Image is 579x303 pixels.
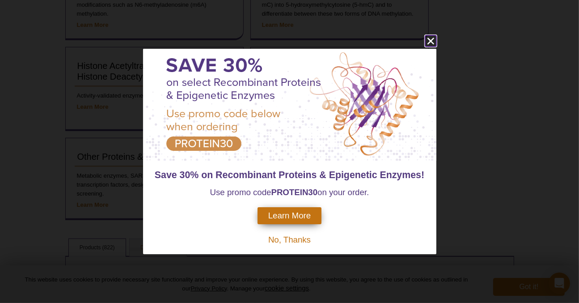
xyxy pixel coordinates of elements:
[155,170,424,180] span: Save 30% on Recombinant Proteins & Epigenetic Enzymes!
[271,188,318,197] strong: PROTEIN30
[268,235,311,244] span: No, Thanks
[425,35,436,47] button: close
[268,211,311,221] span: Learn More
[210,188,369,197] span: Use promo code on your order.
